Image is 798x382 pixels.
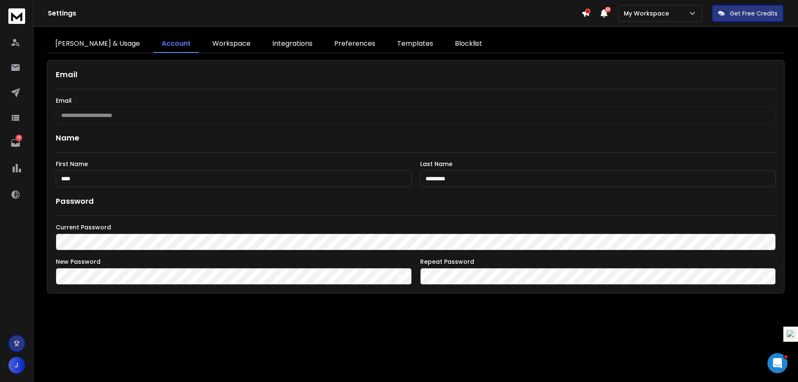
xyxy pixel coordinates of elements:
[605,7,611,13] span: 50
[7,135,24,151] a: 16
[56,69,776,81] h1: Email
[48,8,581,18] h1: Settings
[153,35,199,53] a: Account
[264,35,321,53] a: Integrations
[624,9,672,18] p: My Workspace
[420,259,776,265] label: Repeat Password
[420,161,776,167] label: Last Name
[56,195,94,207] h1: Password
[326,35,384,53] a: Preferences
[15,135,22,141] p: 16
[204,35,259,53] a: Workspace
[767,353,788,373] iframe: Intercom live chat
[56,259,412,265] label: New Password
[447,35,491,53] a: Blocklist
[47,35,148,53] a: [PERSON_NAME] & Usage
[712,5,783,22] button: Get Free Credits
[8,8,25,24] img: logo
[56,98,776,104] label: Email
[56,224,776,230] label: Current Password
[56,132,776,144] h1: Name
[389,35,442,53] a: Templates
[8,357,25,374] button: J
[730,9,777,18] p: Get Free Credits
[56,161,412,167] label: First Name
